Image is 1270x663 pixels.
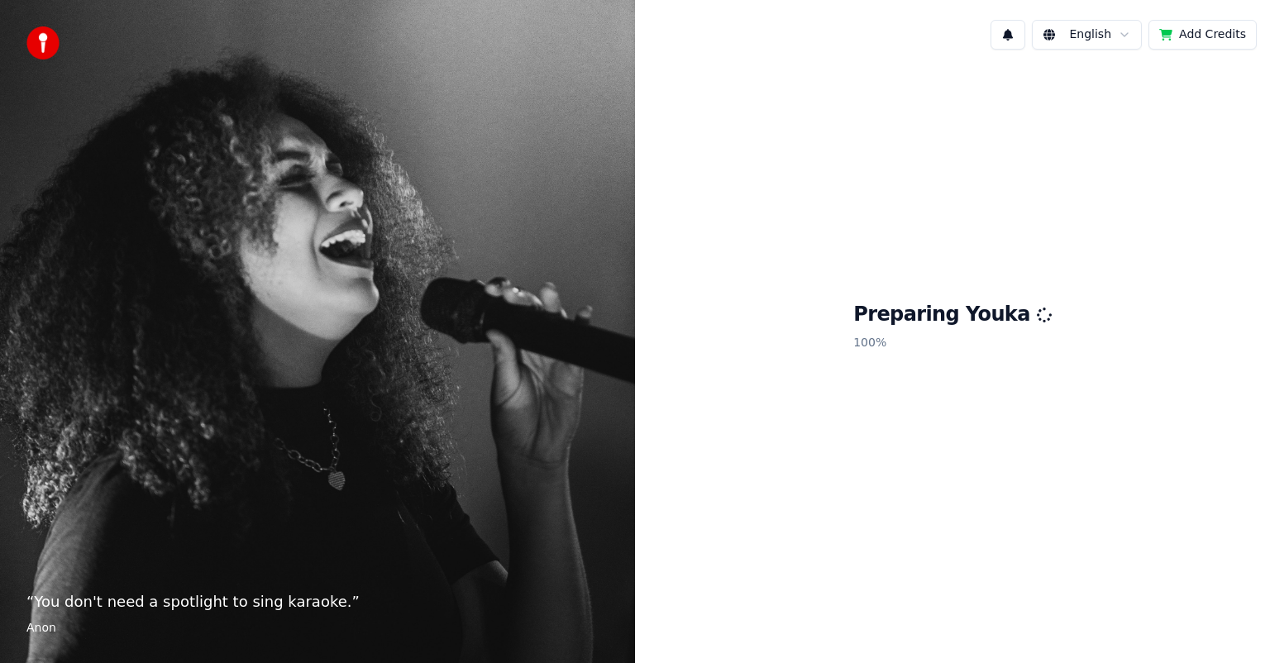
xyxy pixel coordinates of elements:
p: 100 % [853,328,1052,358]
p: “ You don't need a spotlight to sing karaoke. ” [26,590,609,613]
footer: Anon [26,620,609,637]
img: youka [26,26,60,60]
button: Add Credits [1148,20,1257,50]
h1: Preparing Youka [853,302,1052,328]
